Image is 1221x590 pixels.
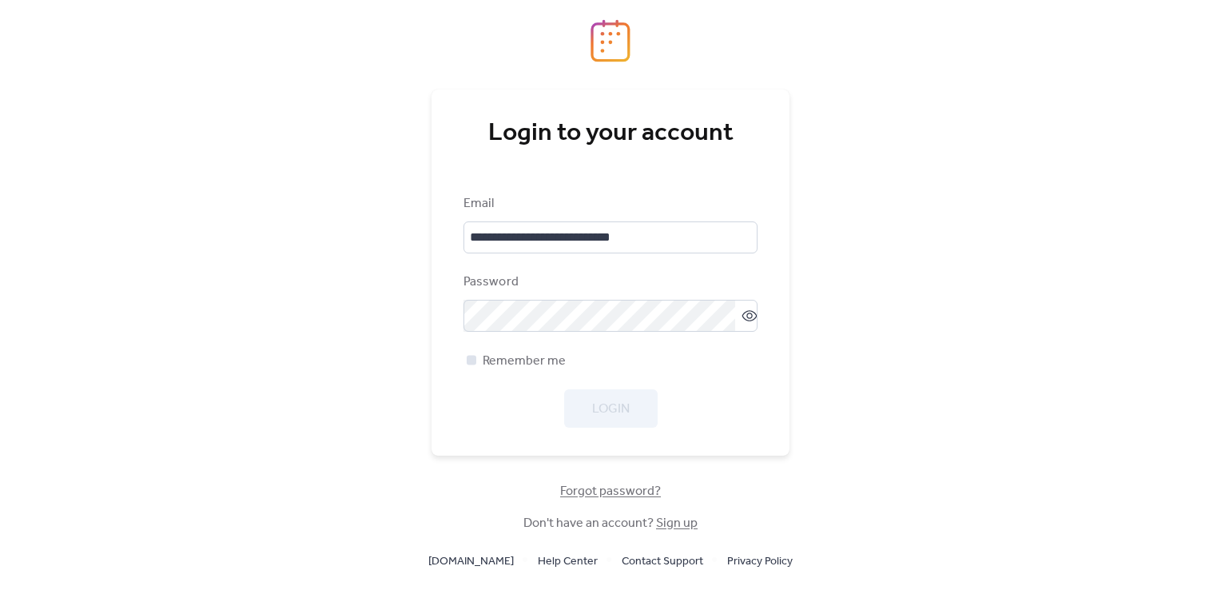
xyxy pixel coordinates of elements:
[523,514,698,533] span: Don't have an account?
[428,552,514,572] span: [DOMAIN_NAME]
[622,551,703,571] a: Contact Support
[483,352,566,371] span: Remember me
[538,552,598,572] span: Help Center
[656,511,698,536] a: Sign up
[428,551,514,571] a: [DOMAIN_NAME]
[538,551,598,571] a: Help Center
[463,194,754,213] div: Email
[560,482,661,501] span: Forgot password?
[591,19,630,62] img: logo
[727,552,793,572] span: Privacy Policy
[727,551,793,571] a: Privacy Policy
[463,118,758,149] div: Login to your account
[622,552,703,572] span: Contact Support
[463,273,754,292] div: Password
[560,487,661,496] a: Forgot password?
